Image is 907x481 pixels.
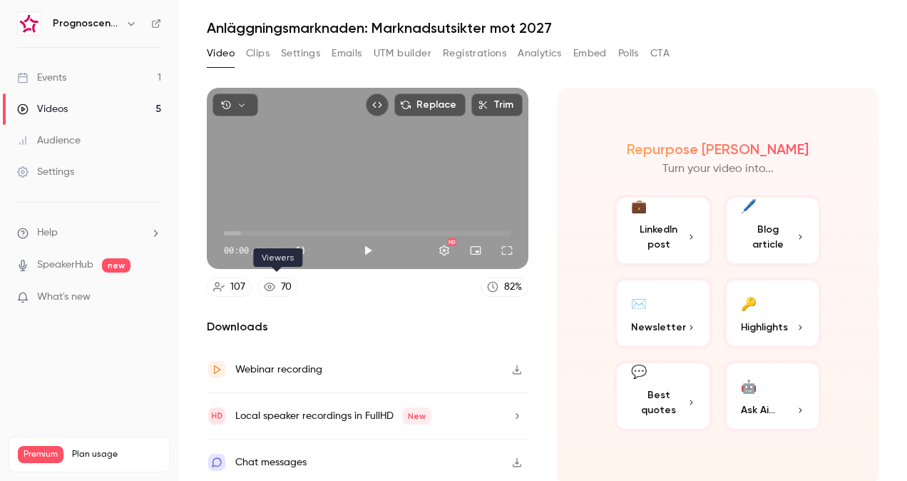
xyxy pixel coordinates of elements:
span: new [102,258,130,273]
button: Mute [285,236,313,265]
span: Plan usage [72,449,160,460]
button: Play [354,236,382,265]
div: Events [17,71,66,85]
div: 70 [281,280,292,295]
a: 82% [481,278,528,297]
h2: Repurpose [PERSON_NAME] [627,141,809,158]
button: Settings [281,42,320,65]
button: 🖊️Blog article [724,195,822,266]
button: Video [207,42,235,65]
img: Prognoscentret | Powered by Hubexo [18,12,41,35]
h2: Downloads [207,318,528,335]
button: 💼LinkedIn post [614,195,712,266]
div: 00:00 [224,244,282,257]
span: What's new [37,290,91,305]
li: help-dropdown-opener [17,226,161,241]
a: SpeakerHub [37,258,93,273]
div: 🖊️ [741,197,757,216]
div: Videos [17,102,68,116]
button: Clips [246,42,270,65]
button: 🤖Ask Ai... [724,360,822,432]
button: Emails [332,42,362,65]
div: 🔑 [741,292,757,314]
h6: Prognoscentret | Powered by Hubexo [53,16,120,31]
button: Full screen [493,236,521,265]
div: HD [448,238,456,245]
div: Local speaker recordings in FullHD [235,407,431,425]
button: Turn on miniplayer [461,236,490,265]
div: 💼 [631,197,647,216]
span: Blog article [741,222,796,252]
a: 70 [257,278,298,297]
span: Newsletter [631,320,686,335]
span: Best quotes [631,388,687,417]
button: ✉️Newsletter [614,278,712,349]
span: Highlights [741,320,788,335]
p: Turn your video into... [662,161,774,178]
div: Chat messages [235,454,307,471]
span: 27:33 [257,244,282,257]
iframe: Noticeable Trigger [144,291,161,304]
div: ✉️ [631,292,647,314]
span: Premium [18,446,63,463]
span: Help [37,226,58,241]
button: Replace [394,93,466,116]
span: Ask Ai... [741,402,775,417]
button: Embed [573,42,607,65]
div: 107 [230,280,245,295]
button: Registrations [443,42,506,65]
span: LinkedIn post [631,222,687,252]
a: 107 [207,278,252,297]
span: 00:00 [224,244,249,257]
div: Webinar recording [235,361,322,378]
div: 82 % [504,280,522,295]
div: 💬 [631,363,647,382]
button: UTM builder [374,42,431,65]
span: New [402,407,431,425]
button: Analytics [518,42,562,65]
button: Settings [430,236,458,265]
button: 🔑Highlights [724,278,822,349]
button: 💬Best quotes [614,360,712,432]
button: Trim [471,93,523,116]
button: Embed video [366,93,389,116]
h1: Anläggningsmarknaden: Marknadsutsikter mot 2027 [207,19,878,36]
button: CTA [650,42,670,65]
div: Audience [17,133,81,148]
div: 🤖 [741,375,757,397]
span: / [250,244,255,257]
div: Settings [17,165,74,179]
button: Polls [618,42,639,65]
